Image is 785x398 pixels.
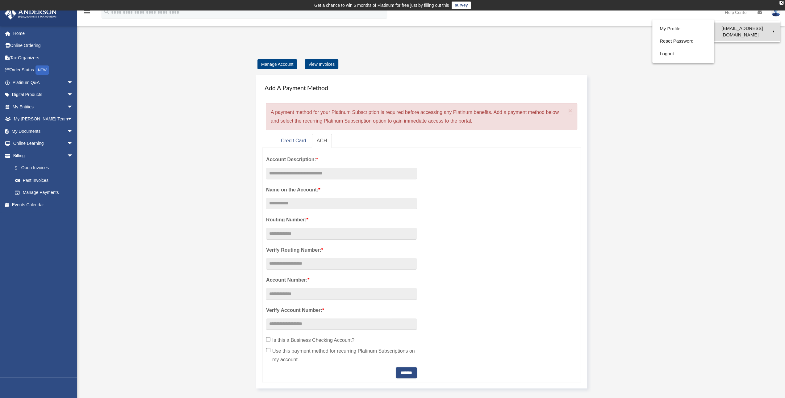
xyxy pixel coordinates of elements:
div: NEW [35,65,49,75]
label: Is this a Business Checking Account? [266,336,417,345]
img: Anderson Advisors Platinum Portal [3,7,59,19]
a: Online Ordering [4,40,82,52]
a: Tax Organizers [4,52,82,64]
a: Manage Payments [9,186,79,199]
a: Credit Card [276,134,311,148]
span: arrow_drop_down [67,76,79,89]
label: Account Description: [266,155,417,164]
a: $Open Invoices [9,162,82,174]
a: Logout [652,48,714,60]
a: My Profile [652,23,714,35]
span: arrow_drop_down [67,101,79,113]
label: Verify Account Number: [266,306,417,315]
span: arrow_drop_down [67,113,79,126]
a: Digital Productsarrow_drop_down [4,89,82,101]
button: Close [569,107,573,114]
span: $ [18,164,21,172]
a: View Invoices [305,59,338,69]
a: Events Calendar [4,199,82,211]
a: My Entitiesarrow_drop_down [4,101,82,113]
a: survey [452,2,471,9]
img: User Pic [771,8,780,17]
i: search [103,8,110,15]
h4: Add A Payment Method [262,81,581,94]
a: My Documentsarrow_drop_down [4,125,82,137]
span: arrow_drop_down [67,149,79,162]
a: ACH [312,134,332,148]
a: [EMAIL_ADDRESS][DOMAIN_NAME] [714,23,780,41]
div: close [779,1,783,5]
label: Routing Number: [266,216,417,224]
label: Account Number: [266,276,417,284]
a: My [PERSON_NAME] Teamarrow_drop_down [4,113,82,125]
label: Verify Routing Number: [266,246,417,254]
input: Is this a Business Checking Account? [266,337,270,341]
label: Name on the Account: [266,186,417,194]
span: arrow_drop_down [67,89,79,101]
span: arrow_drop_down [67,125,79,138]
span: arrow_drop_down [67,137,79,150]
span: × [569,107,573,114]
a: Manage Account [257,59,297,69]
input: Use this payment method for recurring Platinum Subscriptions on my account. [266,348,270,352]
a: Order StatusNEW [4,64,82,77]
label: Use this payment method for recurring Platinum Subscriptions on my account. [266,347,417,364]
a: Platinum Q&Aarrow_drop_down [4,76,82,89]
div: A payment method for your Platinum Subscription is required before accessing any Platinum benefit... [266,103,577,130]
i: menu [83,9,91,16]
a: Online Learningarrow_drop_down [4,137,82,150]
a: Home [4,27,82,40]
a: Billingarrow_drop_down [4,149,82,162]
div: Get a chance to win 6 months of Platinum for free just by filling out this [314,2,449,9]
a: Past Invoices [9,174,82,186]
a: menu [83,11,91,16]
a: Reset Password [652,35,714,48]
